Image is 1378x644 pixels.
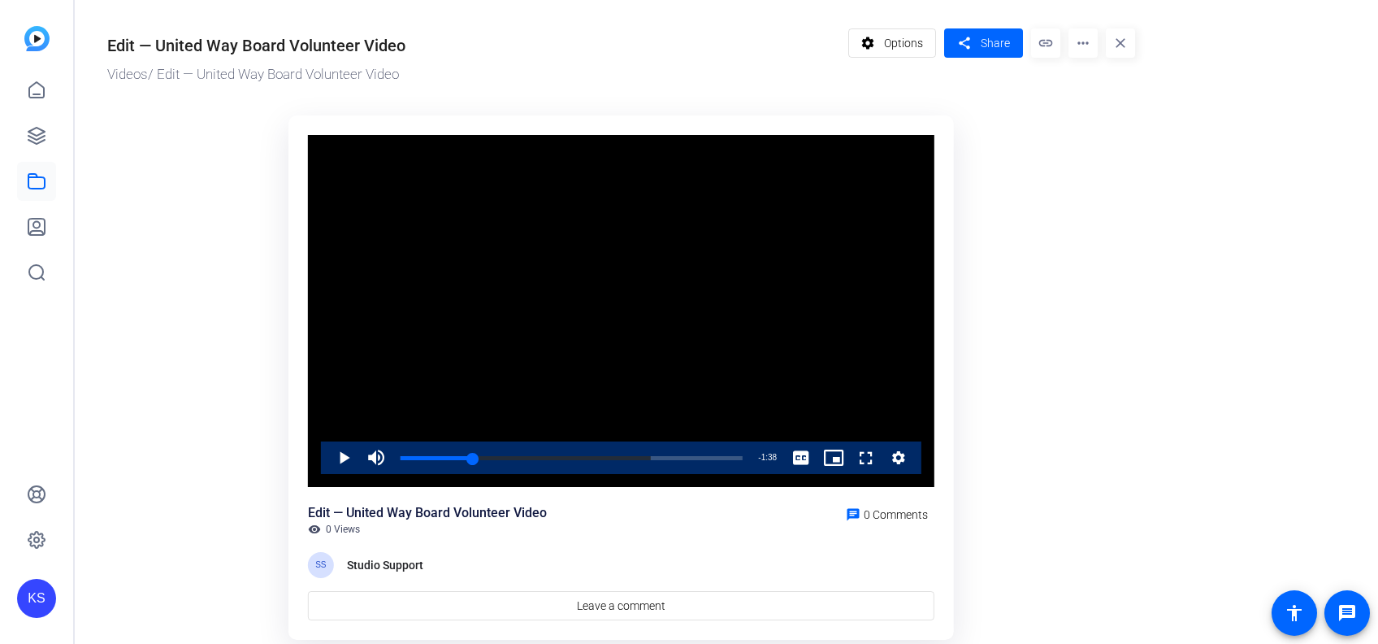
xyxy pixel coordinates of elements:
div: KS [17,579,56,618]
div: Progress Bar [401,456,743,460]
mat-icon: chat [846,507,860,522]
button: Mute [360,442,392,474]
mat-icon: share [954,33,974,54]
button: Play [327,442,360,474]
span: Share [981,35,1010,52]
div: Video Player [308,135,934,488]
div: Edit — United Way Board Volunteer Video [308,503,547,523]
span: 0 Views [326,523,360,536]
mat-icon: close [1106,28,1135,58]
button: Fullscreen [850,442,882,474]
a: 0 Comments [839,503,934,523]
button: Picture-in-Picture [817,442,850,474]
a: Leave a comment [308,591,934,620]
mat-icon: accessibility [1285,603,1304,623]
button: Captions [785,442,817,474]
button: Options [848,28,937,58]
mat-icon: settings [858,28,878,59]
mat-icon: visibility [308,523,321,536]
div: Studio Support [347,555,428,575]
mat-icon: more_horiz [1068,28,1098,58]
span: - [758,453,760,462]
img: blue-gradient.svg [24,26,50,51]
mat-icon: link [1031,28,1060,58]
span: Leave a comment [577,598,665,615]
div: / Edit — United Way Board Volunteer Video [107,64,840,85]
span: 0 Comments [864,508,928,521]
button: Share [944,28,1023,58]
div: SS [308,552,334,578]
a: Videos [107,66,148,82]
span: 1:38 [761,453,777,462]
div: Edit — United Way Board Volunteer Video [107,33,405,58]
span: Options [884,28,923,59]
mat-icon: message [1337,603,1357,623]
